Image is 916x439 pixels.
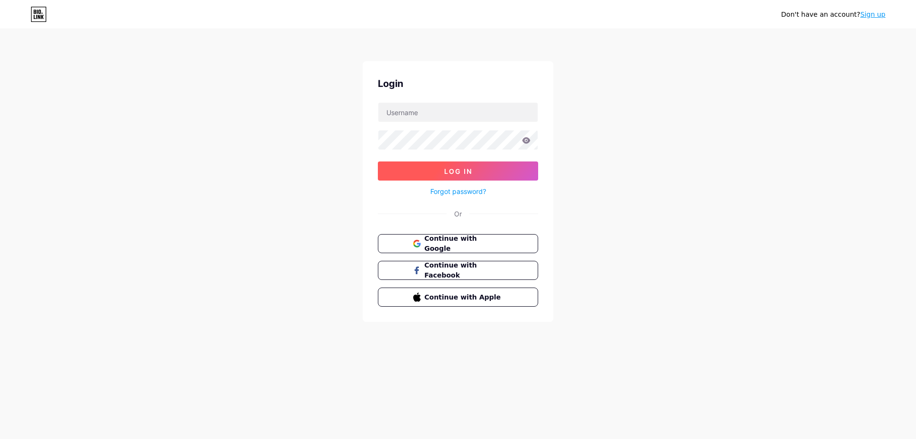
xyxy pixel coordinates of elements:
[378,261,538,280] button: Continue with Facebook
[378,234,538,253] button: Continue with Google
[430,186,486,196] a: Forgot password?
[425,260,503,280] span: Continue with Facebook
[454,209,462,219] div: Or
[425,234,503,254] span: Continue with Google
[378,161,538,181] button: Log In
[378,288,538,307] button: Continue with Apple
[860,11,885,18] a: Sign up
[378,103,538,122] input: Username
[378,76,538,91] div: Login
[425,292,503,302] span: Continue with Apple
[781,10,885,20] div: Don't have an account?
[444,167,472,175] span: Log In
